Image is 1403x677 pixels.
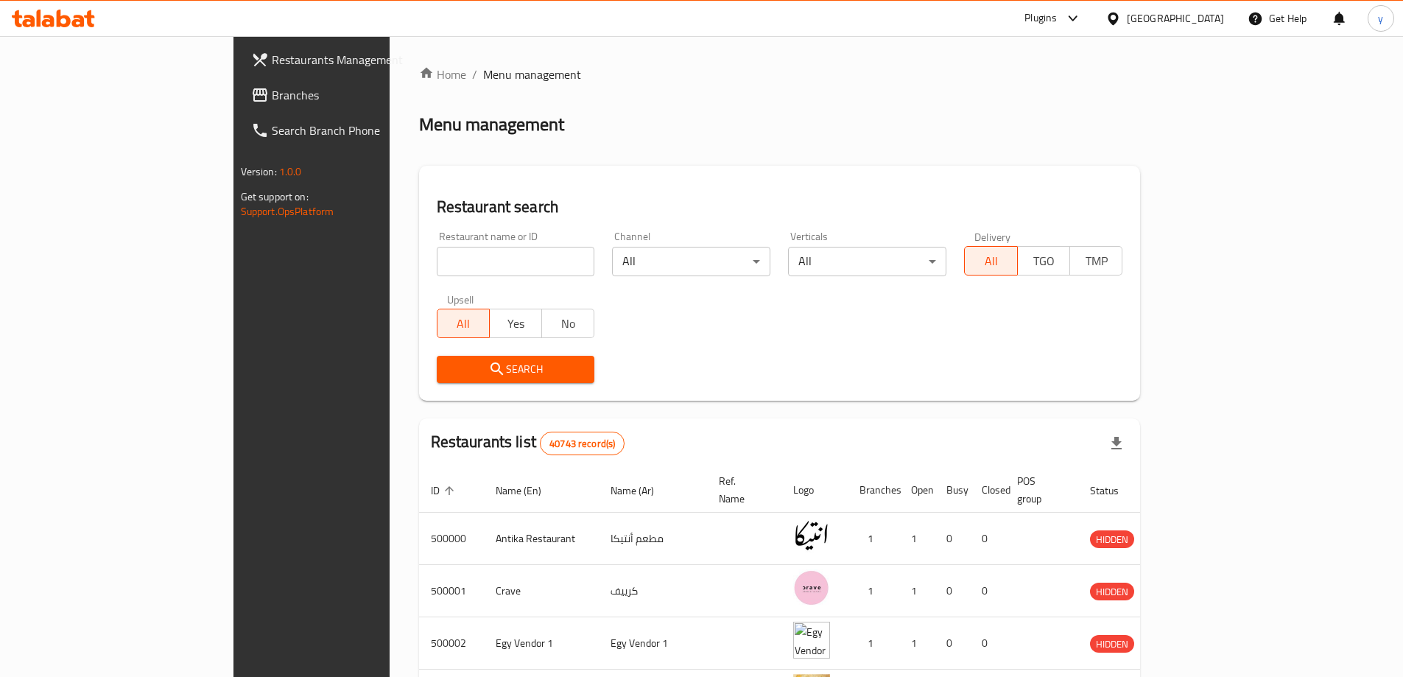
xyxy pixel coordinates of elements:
div: HIDDEN [1090,530,1134,548]
img: Antika Restaurant [793,517,830,554]
td: 0 [935,565,970,617]
span: Version: [241,162,277,181]
span: HIDDEN [1090,583,1134,600]
td: 1 [848,513,899,565]
td: 1 [848,565,899,617]
th: Open [899,468,935,513]
span: TMP [1076,250,1117,272]
td: 0 [935,617,970,670]
button: Yes [489,309,542,338]
a: Support.OpsPlatform [241,202,334,221]
li: / [472,66,477,83]
label: Upsell [447,294,474,304]
div: Plugins [1024,10,1057,27]
span: Search [449,360,583,379]
input: Search for restaurant name or ID.. [437,247,595,276]
td: 0 [970,565,1005,617]
span: Menu management [483,66,581,83]
div: All [788,247,946,276]
td: 1 [899,513,935,565]
div: Total records count [540,432,625,455]
div: All [612,247,770,276]
span: Yes [496,313,536,334]
button: All [964,246,1017,276]
span: Restaurants Management [272,51,456,69]
span: HIDDEN [1090,531,1134,548]
div: HIDDEN [1090,583,1134,600]
button: Search [437,356,595,383]
td: 0 [970,617,1005,670]
span: All [443,313,484,334]
span: Search Branch Phone [272,122,456,139]
th: Logo [781,468,848,513]
div: [GEOGRAPHIC_DATA] [1127,10,1224,27]
button: TGO [1017,246,1070,276]
span: All [971,250,1011,272]
label: Delivery [974,231,1011,242]
td: Egy Vendor 1 [599,617,707,670]
span: Status [1090,482,1138,499]
a: Search Branch Phone [239,113,468,148]
button: TMP [1069,246,1122,276]
th: Branches [848,468,899,513]
td: 0 [970,513,1005,565]
span: Name (En) [496,482,560,499]
span: Get support on: [241,187,309,206]
span: Branches [272,86,456,104]
span: No [548,313,588,334]
td: 0 [935,513,970,565]
div: Export file [1099,426,1134,461]
td: 1 [899,617,935,670]
img: Crave [793,569,830,606]
nav: breadcrumb [419,66,1141,83]
span: POS group [1017,472,1061,508]
span: 1.0.0 [279,162,302,181]
span: y [1378,10,1383,27]
button: No [541,309,594,338]
td: 1 [899,565,935,617]
span: TGO [1024,250,1064,272]
td: Antika Restaurant [484,513,599,565]
th: Busy [935,468,970,513]
span: ID [431,482,459,499]
a: Restaurants Management [239,42,468,77]
h2: Menu management [419,113,564,136]
span: HIDDEN [1090,636,1134,653]
h2: Restaurants list [431,431,625,455]
span: Ref. Name [719,472,764,508]
td: مطعم أنتيكا [599,513,707,565]
th: Closed [970,468,1005,513]
td: 1 [848,617,899,670]
span: Name (Ar) [611,482,673,499]
h2: Restaurant search [437,196,1123,218]
img: Egy Vendor 1 [793,622,830,659]
td: كرييف [599,565,707,617]
span: 40743 record(s) [541,437,624,451]
button: All [437,309,490,338]
td: Crave [484,565,599,617]
td: Egy Vendor 1 [484,617,599,670]
a: Branches [239,77,468,113]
